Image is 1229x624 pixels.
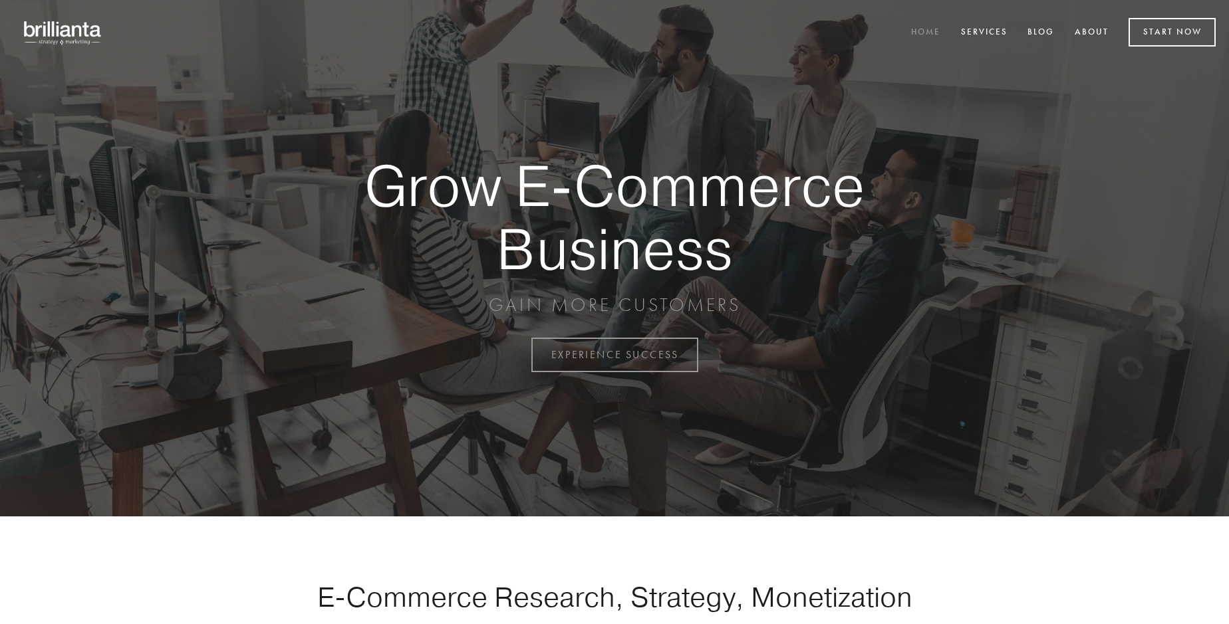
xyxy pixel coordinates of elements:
strong: Grow E-Commerce Business [318,154,911,280]
a: Blog [1019,22,1063,44]
a: EXPERIENCE SUCCESS [531,338,698,372]
a: About [1066,22,1117,44]
a: Home [902,22,949,44]
h1: E-Commerce Research, Strategy, Monetization [275,580,954,613]
a: Start Now [1129,18,1216,47]
p: GAIN MORE CUSTOMERS [318,293,911,317]
a: Services [952,22,1016,44]
img: brillianta - research, strategy, marketing [13,13,113,52]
